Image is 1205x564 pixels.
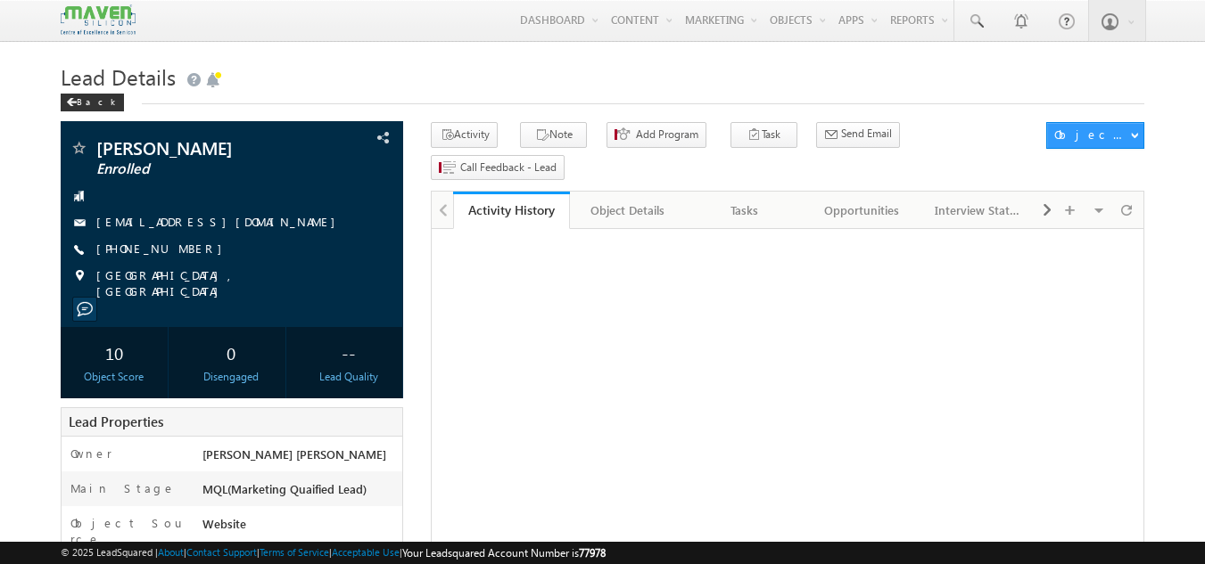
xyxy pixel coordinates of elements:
[466,201,557,218] div: Activity History
[182,369,281,385] div: Disengaged
[96,139,308,157] span: [PERSON_NAME]
[1054,127,1130,143] div: Object Actions
[69,413,163,430] span: Lead Properties
[260,546,329,558] a: Terms of Service
[61,93,133,108] a: Back
[332,546,400,558] a: Acceptable Use
[730,122,797,148] button: Task
[402,546,606,560] span: Your Leadsquared Account Number is
[70,480,176,496] label: Main Stage
[431,122,498,148] button: Activity
[61,94,124,111] div: Back
[431,155,565,181] button: Call Feedback - Lead
[61,62,176,91] span: Lead Details
[607,122,706,148] button: Add Program
[96,241,231,258] span: [PHONE_NUMBER]
[816,122,900,148] button: Send Email
[198,515,403,540] div: Website
[96,214,344,229] a: [EMAIL_ADDRESS][DOMAIN_NAME]
[186,546,257,558] a: Contact Support
[61,544,606,561] span: © 2025 LeadSquared | | | | |
[70,445,112,462] label: Owner
[584,200,671,221] div: Object Details
[520,122,587,148] button: Note
[182,336,281,369] div: 0
[453,192,570,229] a: Activity History
[935,200,1021,221] div: Interview Status
[198,480,403,505] div: MQL(Marketing Quaified Lead)
[202,446,386,462] span: [PERSON_NAME] [PERSON_NAME]
[841,126,892,142] span: Send Email
[96,160,308,178] span: Enrolled
[61,4,136,36] img: Custom Logo
[687,192,804,229] a: Tasks
[65,369,164,385] div: Object Score
[1046,122,1144,149] button: Object Actions
[299,336,398,369] div: --
[460,159,557,176] span: Call Feedback - Lead
[818,200,904,221] div: Opportunities
[65,336,164,369] div: 10
[804,192,920,229] a: Opportunities
[299,369,398,385] div: Lead Quality
[570,192,687,229] a: Object Details
[579,546,606,560] span: 77978
[70,515,186,547] label: Object Source
[158,546,184,558] a: About
[96,267,373,299] span: [GEOGRAPHIC_DATA], [GEOGRAPHIC_DATA]
[701,200,788,221] div: Tasks
[636,127,698,143] span: Add Program
[920,192,1037,229] a: Interview Status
